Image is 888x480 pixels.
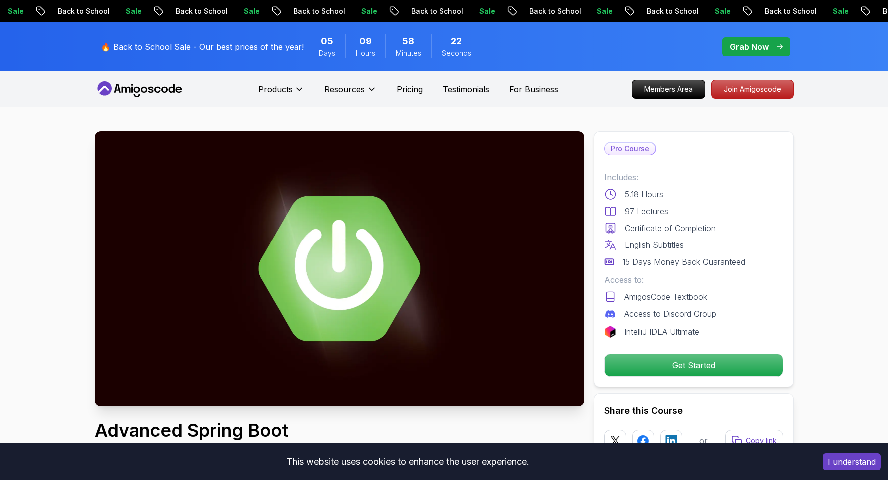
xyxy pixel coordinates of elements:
[624,326,699,338] p: IntelliJ IDEA Ultimate
[521,6,589,16] p: Back to School
[397,83,423,95] a: Pricing
[442,48,471,58] span: Seconds
[707,6,739,16] p: Sale
[825,6,857,16] p: Sale
[711,80,794,99] a: Join Amigoscode
[712,80,793,98] p: Join Amigoscode
[625,222,716,234] p: Certificate of Completion
[509,83,558,95] a: For Business
[50,6,118,16] p: Back to School
[7,451,808,473] div: This website uses cookies to enhance the user experience.
[101,41,304,53] p: 🔥 Back to School Sale - Our best prices of the year!
[730,41,769,53] p: Grab Now
[604,354,783,377] button: Get Started
[403,6,471,16] p: Back to School
[236,6,268,16] p: Sale
[324,83,365,95] p: Resources
[356,48,375,58] span: Hours
[258,83,293,95] p: Products
[95,131,584,406] img: advanced-spring-boot_thumbnail
[757,6,825,16] p: Back to School
[451,34,462,48] span: 22 Seconds
[589,6,621,16] p: Sale
[604,326,616,338] img: jetbrains logo
[258,83,304,103] button: Products
[632,80,705,98] p: Members Area
[286,6,353,16] p: Back to School
[471,6,503,16] p: Sale
[604,404,783,418] h2: Share this Course
[604,274,783,286] p: Access to:
[622,256,745,268] p: 15 Days Money Back Guaranteed
[396,48,421,58] span: Minutes
[443,83,489,95] a: Testimonials
[725,430,783,452] button: Copy link
[746,436,777,446] p: Copy link
[639,6,707,16] p: Back to School
[95,420,517,440] h1: Advanced Spring Boot
[402,34,414,48] span: 58 Minutes
[625,188,663,200] p: 5.18 Hours
[624,308,716,320] p: Access to Discord Group
[605,143,655,155] p: Pro Course
[625,205,668,217] p: 97 Lectures
[324,83,377,103] button: Resources
[699,435,708,447] p: or
[823,453,881,470] button: Accept cookies
[605,354,783,376] p: Get Started
[624,291,707,303] p: AmigosCode Textbook
[321,34,333,48] span: 5 Days
[632,80,705,99] a: Members Area
[625,239,684,251] p: English Subtitles
[118,6,150,16] p: Sale
[319,48,335,58] span: Days
[359,34,372,48] span: 9 Hours
[168,6,236,16] p: Back to School
[353,6,385,16] p: Sale
[604,171,783,183] p: Includes:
